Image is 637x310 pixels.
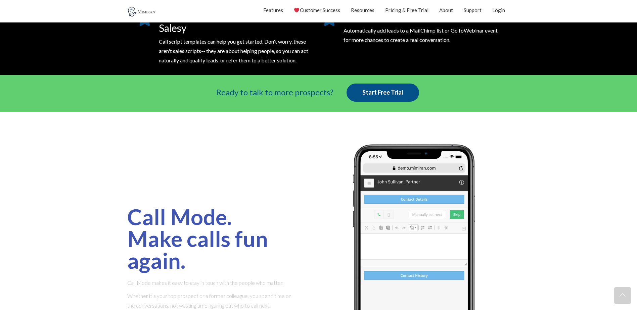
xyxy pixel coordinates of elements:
img: Mimiran CRM [127,7,157,17]
a: Login [492,2,505,18]
h2: Call Mode. Make calls fun again. [127,206,300,271]
a: Features [263,2,283,18]
a: About [439,2,453,18]
a: Start Free Trial [347,84,419,102]
a: Support [464,2,482,18]
p: Call script templates can help you get started. Don't worry, these aren't sales scripts-- they ar... [159,37,315,65]
a: Customer Success [294,2,340,18]
p: Call Mode makes it easy to stay in touch with the people who matter. [127,278,300,288]
a: Resources [351,2,374,18]
p: Automatically add leads to a MailChimp list or GoToWebinar event for more chances to create a rea... [344,26,500,45]
span: Ready to talk to more prospects? [216,87,333,97]
a: Pricing & Free Trial [385,2,428,18]
img: ❤️ [294,8,299,13]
